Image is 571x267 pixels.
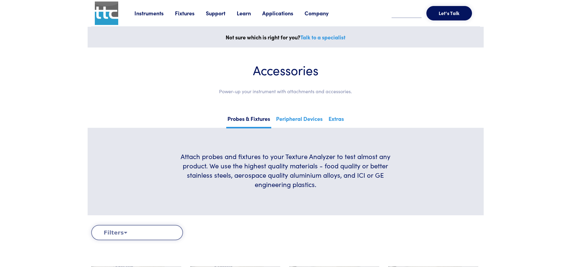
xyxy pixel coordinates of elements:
[226,114,271,128] a: Probes & Fixtures
[106,87,466,95] p: Power-up your instrument with attachments and accessories.
[134,9,175,17] a: Instruments
[300,33,345,41] a: Talk to a specialist
[175,9,206,17] a: Fixtures
[426,6,472,20] button: Let's Talk
[91,33,480,42] p: Not sure which is right for you?
[327,114,345,127] a: Extras
[91,225,183,240] button: Filters
[106,62,466,78] h1: Accessories
[262,9,305,17] a: Applications
[173,152,398,189] h6: Attach probes and fixtures to your Texture Analyzer to test almost any product. We use the highes...
[95,2,118,25] img: ttc_logo_1x1_v1.0.png
[206,9,237,17] a: Support
[237,9,262,17] a: Learn
[305,9,340,17] a: Company
[275,114,324,127] a: Peripheral Devices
